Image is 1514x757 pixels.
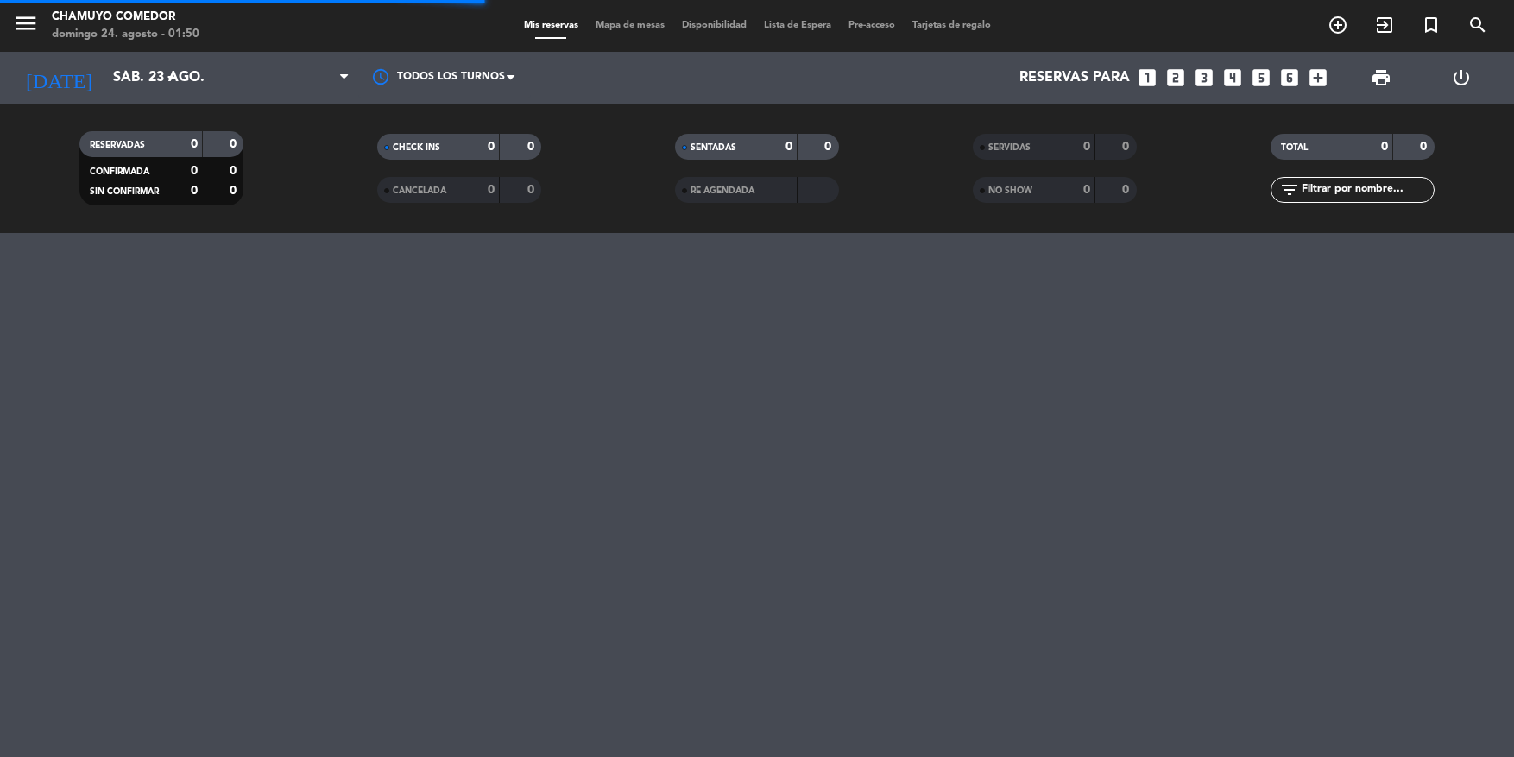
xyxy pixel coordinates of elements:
[393,143,440,152] span: CHECK INS
[1451,67,1472,88] i: power_settings_new
[755,21,840,30] span: Lista de Espera
[1371,67,1391,88] span: print
[1307,66,1329,89] i: add_box
[393,186,446,195] span: CANCELADA
[840,21,904,30] span: Pre-acceso
[52,9,199,26] div: Chamuyo Comedor
[90,167,149,176] span: CONFIRMADA
[1421,15,1441,35] i: turned_in_not
[785,141,792,153] strong: 0
[90,187,159,196] span: SIN CONFIRMAR
[13,59,104,97] i: [DATE]
[824,141,835,153] strong: 0
[1467,15,1488,35] i: search
[1083,184,1090,196] strong: 0
[191,165,198,177] strong: 0
[1019,70,1130,86] span: Reservas para
[488,141,495,153] strong: 0
[691,186,754,195] span: RE AGENDADA
[1374,15,1395,35] i: exit_to_app
[1083,141,1090,153] strong: 0
[191,185,198,197] strong: 0
[13,10,39,42] button: menu
[90,141,145,149] span: RESERVADAS
[1221,66,1244,89] i: looks_4
[1300,180,1434,199] input: Filtrar por nombre...
[587,21,673,30] span: Mapa de mesas
[1422,52,1502,104] div: LOG OUT
[13,10,39,36] i: menu
[1328,15,1348,35] i: add_circle_outline
[1122,141,1132,153] strong: 0
[1281,143,1308,152] span: TOTAL
[988,143,1031,152] span: SERVIDAS
[1193,66,1215,89] i: looks_3
[161,67,181,88] i: arrow_drop_down
[1250,66,1272,89] i: looks_5
[673,21,755,30] span: Disponibilidad
[527,141,538,153] strong: 0
[1279,180,1300,200] i: filter_list
[988,186,1032,195] span: NO SHOW
[515,21,587,30] span: Mis reservas
[1122,184,1132,196] strong: 0
[1420,141,1430,153] strong: 0
[1164,66,1187,89] i: looks_two
[1278,66,1301,89] i: looks_6
[904,21,1000,30] span: Tarjetas de regalo
[488,184,495,196] strong: 0
[1381,141,1388,153] strong: 0
[52,26,199,43] div: domingo 24. agosto - 01:50
[1136,66,1158,89] i: looks_one
[191,138,198,150] strong: 0
[230,185,240,197] strong: 0
[691,143,736,152] span: SENTADAS
[527,184,538,196] strong: 0
[230,165,240,177] strong: 0
[230,138,240,150] strong: 0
